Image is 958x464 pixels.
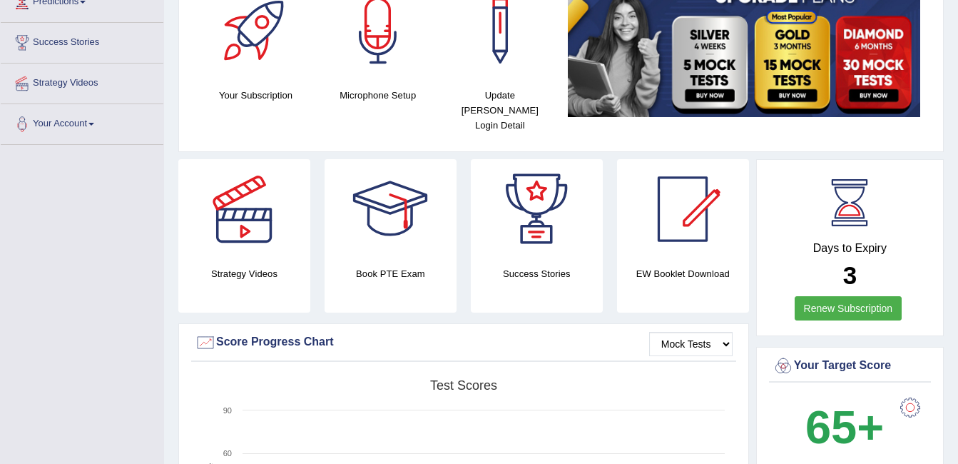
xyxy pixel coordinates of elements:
[805,401,884,453] b: 65+
[1,104,163,140] a: Your Account
[843,261,857,289] b: 3
[1,23,163,59] a: Success Stories
[325,266,457,281] h4: Book PTE Exam
[795,296,902,321] a: Renew Subscription
[471,266,603,281] h4: Success Stories
[446,88,554,133] h4: Update [PERSON_NAME] Login Detail
[1,64,163,99] a: Strategy Videos
[773,242,927,255] h4: Days to Expiry
[223,449,232,458] text: 60
[430,378,497,393] tspan: Test scores
[202,88,310,103] h4: Your Subscription
[324,88,432,103] h4: Microphone Setup
[223,406,232,415] text: 90
[195,332,733,353] div: Score Progress Chart
[773,355,927,377] div: Your Target Score
[617,266,749,281] h4: EW Booklet Download
[178,266,310,281] h4: Strategy Videos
